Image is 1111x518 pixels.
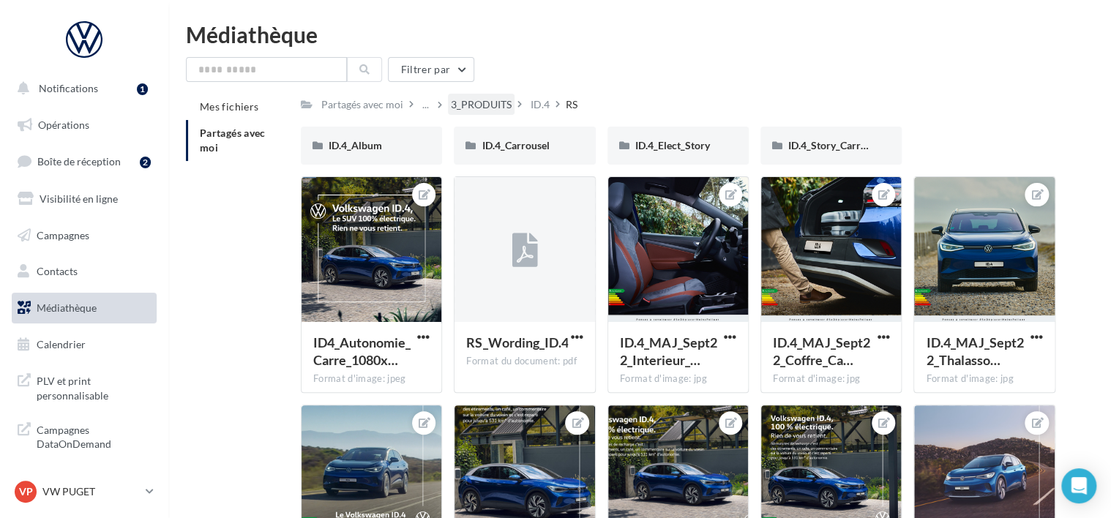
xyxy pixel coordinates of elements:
[388,57,474,82] button: Filtrer par
[313,334,411,368] span: ID4_Autonomie_Carre_1080x1080
[451,97,512,112] div: 3_PRODUITS
[39,82,98,94] span: Notifications
[9,293,160,323] a: Médiathèque
[137,83,148,95] div: 1
[620,372,736,386] div: Format d'image: jpg
[37,228,89,241] span: Campagnes
[38,119,89,131] span: Opérations
[9,146,160,177] a: Boîte de réception2
[37,301,97,314] span: Médiathèque
[419,94,432,115] div: ...
[9,220,160,251] a: Campagnes
[9,329,160,360] a: Calendrier
[37,420,151,451] span: Campagnes DataOnDemand
[773,372,889,386] div: Format d'image: jpg
[482,139,549,151] span: ID.4_Carrousel
[9,256,160,287] a: Contacts
[313,372,430,386] div: Format d'image: jpeg
[12,478,157,506] a: VP VW PUGET
[620,334,717,368] span: ID.4_MAJ_Sept22_Interieur_Carre
[19,484,33,499] span: VP
[926,372,1042,386] div: Format d'image: jpg
[466,355,583,368] div: Format du document: pdf
[40,192,118,205] span: Visibilité en ligne
[42,484,140,499] p: VW PUGET
[9,414,160,457] a: Campagnes DataOnDemand
[531,97,550,112] div: ID.4
[200,127,266,154] span: Partagés avec moi
[37,155,121,168] span: Boîte de réception
[140,157,151,168] div: 2
[1061,468,1096,503] div: Open Intercom Messenger
[200,100,258,113] span: Mes fichiers
[9,365,160,408] a: PLV et print personnalisable
[37,371,151,402] span: PLV et print personnalisable
[635,139,710,151] span: ID.4_Elect_Story
[566,97,577,112] div: RS
[9,73,154,104] button: Notifications 1
[37,338,86,350] span: Calendrier
[329,139,382,151] span: ID.4_Album
[9,110,160,140] a: Opérations
[773,334,870,368] span: ID.4_MAJ_Sept22_Coffre_Carre
[9,184,160,214] a: Visibilité en ligne
[37,265,78,277] span: Contacts
[788,139,885,151] span: ID.4_Story_Carrousel
[321,97,403,112] div: Partagés avec moi
[466,334,568,350] span: RS_Wording_ID.4
[186,23,1093,45] div: Médiathèque
[926,334,1023,368] span: ID.4_MAJ_Sept22_Thalasso_Carre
